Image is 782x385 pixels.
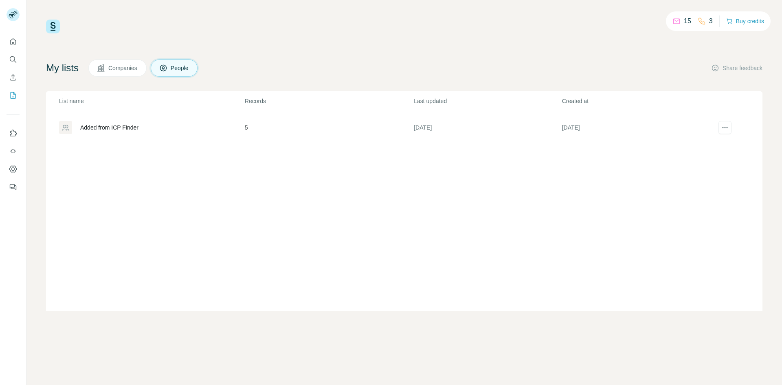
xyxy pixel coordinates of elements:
[562,97,709,105] p: Created at
[46,62,79,75] h4: My lists
[7,52,20,67] button: Search
[80,123,138,132] div: Added from ICP Finder
[7,162,20,176] button: Dashboard
[413,111,561,144] td: [DATE]
[684,16,691,26] p: 15
[414,97,561,105] p: Last updated
[7,70,20,85] button: Enrich CSV
[711,64,762,72] button: Share feedback
[7,126,20,141] button: Use Surfe on LinkedIn
[7,88,20,103] button: My lists
[7,180,20,194] button: Feedback
[718,121,731,134] button: actions
[754,357,774,377] iframe: Intercom live chat
[709,16,713,26] p: 3
[244,111,413,144] td: 5
[108,64,138,72] span: Companies
[245,97,413,105] p: Records
[562,111,710,144] td: [DATE]
[46,20,60,33] img: Surfe Logo
[7,144,20,158] button: Use Surfe API
[726,15,764,27] button: Buy credits
[7,34,20,49] button: Quick start
[59,97,244,105] p: List name
[171,64,189,72] span: People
